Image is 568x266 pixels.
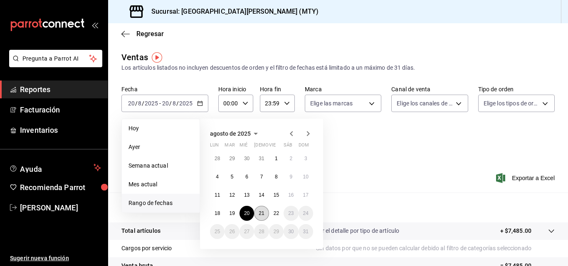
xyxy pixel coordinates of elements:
button: 28 de agosto de 2025 [254,224,269,239]
abbr: 11 de agosto de 2025 [215,192,220,198]
button: 12 de agosto de 2025 [225,188,239,203]
button: 2 de agosto de 2025 [284,151,298,166]
p: Cargos por servicio [121,244,172,253]
button: 6 de agosto de 2025 [240,169,254,184]
span: Rango de fechas [128,199,193,207]
span: / [135,100,138,107]
span: Mes actual [128,180,193,189]
button: 9 de agosto de 2025 [284,169,298,184]
span: Semana actual [128,161,193,170]
input: -- [128,100,135,107]
button: Regresar [121,30,164,38]
button: 30 de julio de 2025 [240,151,254,166]
abbr: 26 de agosto de 2025 [229,229,235,234]
label: Hora fin [260,86,295,92]
button: 5 de agosto de 2025 [225,169,239,184]
abbr: 2 de agosto de 2025 [289,156,292,161]
abbr: 6 de agosto de 2025 [245,174,248,180]
abbr: 9 de agosto de 2025 [289,174,292,180]
input: -- [162,100,169,107]
abbr: lunes [210,142,219,151]
button: 31 de agosto de 2025 [299,224,313,239]
button: 1 de agosto de 2025 [269,151,284,166]
button: Pregunta a Parrot AI [9,50,102,67]
span: / [169,100,172,107]
button: 15 de agosto de 2025 [269,188,284,203]
abbr: 17 de agosto de 2025 [303,192,309,198]
button: 25 de agosto de 2025 [210,224,225,239]
span: Ayer [128,143,193,151]
button: agosto de 2025 [210,129,261,139]
abbr: 4 de agosto de 2025 [216,174,219,180]
abbr: sábado [284,142,292,151]
abbr: 24 de agosto de 2025 [303,210,309,216]
abbr: 22 de agosto de 2025 [274,210,279,216]
abbr: 18 de agosto de 2025 [215,210,220,216]
label: Tipo de orden [478,86,555,92]
abbr: 20 de agosto de 2025 [244,210,249,216]
abbr: 8 de agosto de 2025 [275,174,278,180]
button: 16 de agosto de 2025 [284,188,298,203]
button: 27 de agosto de 2025 [240,224,254,239]
abbr: 31 de julio de 2025 [259,156,264,161]
button: 3 de agosto de 2025 [299,151,313,166]
button: 8 de agosto de 2025 [269,169,284,184]
abbr: 14 de agosto de 2025 [259,192,264,198]
span: Inventarios [20,124,101,136]
button: 24 de agosto de 2025 [299,206,313,221]
abbr: viernes [269,142,276,151]
span: [PERSON_NAME] [20,202,101,213]
abbr: 23 de agosto de 2025 [288,210,294,216]
abbr: 13 de agosto de 2025 [244,192,249,198]
button: 18 de agosto de 2025 [210,206,225,221]
abbr: martes [225,142,235,151]
div: Ventas [121,51,148,63]
span: Elige los canales de venta [397,99,452,107]
p: + $7,485.00 [500,227,531,235]
abbr: 25 de agosto de 2025 [215,229,220,234]
img: Tooltip marker [152,52,162,63]
abbr: 21 de agosto de 2025 [259,210,264,216]
button: 30 de agosto de 2025 [284,224,298,239]
span: Sugerir nueva función [10,254,101,263]
button: Exportar a Excel [498,173,555,183]
abbr: miércoles [240,142,247,151]
a: Pregunta a Parrot AI [6,60,102,69]
button: open_drawer_menu [91,22,98,28]
h3: Sucursal: [GEOGRAPHIC_DATA][PERSON_NAME] (MTY) [145,7,319,17]
abbr: 30 de agosto de 2025 [288,229,294,234]
abbr: 10 de agosto de 2025 [303,174,309,180]
button: 22 de agosto de 2025 [269,206,284,221]
button: 31 de julio de 2025 [254,151,269,166]
button: 10 de agosto de 2025 [299,169,313,184]
button: 14 de agosto de 2025 [254,188,269,203]
button: 21 de agosto de 2025 [254,206,269,221]
button: 20 de agosto de 2025 [240,206,254,221]
p: Total artículos [121,227,161,235]
abbr: 31 de agosto de 2025 [303,229,309,234]
button: 19 de agosto de 2025 [225,206,239,221]
span: - [159,100,161,107]
p: Sin datos por que no se pueden calcular debido al filtro de categorías seleccionado [316,244,555,253]
abbr: 15 de agosto de 2025 [274,192,279,198]
span: Elige las marcas [310,99,353,107]
abbr: 29 de agosto de 2025 [274,229,279,234]
abbr: 5 de agosto de 2025 [231,174,234,180]
span: Ayuda [20,163,90,173]
abbr: 30 de julio de 2025 [244,156,249,161]
span: Regresar [136,30,164,38]
label: Canal de venta [391,86,468,92]
abbr: domingo [299,142,309,151]
span: agosto de 2025 [210,130,251,137]
abbr: 12 de agosto de 2025 [229,192,235,198]
label: Fecha [121,86,208,92]
span: Elige los tipos de orden [484,99,539,107]
abbr: 19 de agosto de 2025 [229,210,235,216]
span: Recomienda Parrot [20,182,101,193]
button: 23 de agosto de 2025 [284,206,298,221]
abbr: 27 de agosto de 2025 [244,229,249,234]
button: 4 de agosto de 2025 [210,169,225,184]
abbr: 7 de agosto de 2025 [260,174,263,180]
button: 17 de agosto de 2025 [299,188,313,203]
